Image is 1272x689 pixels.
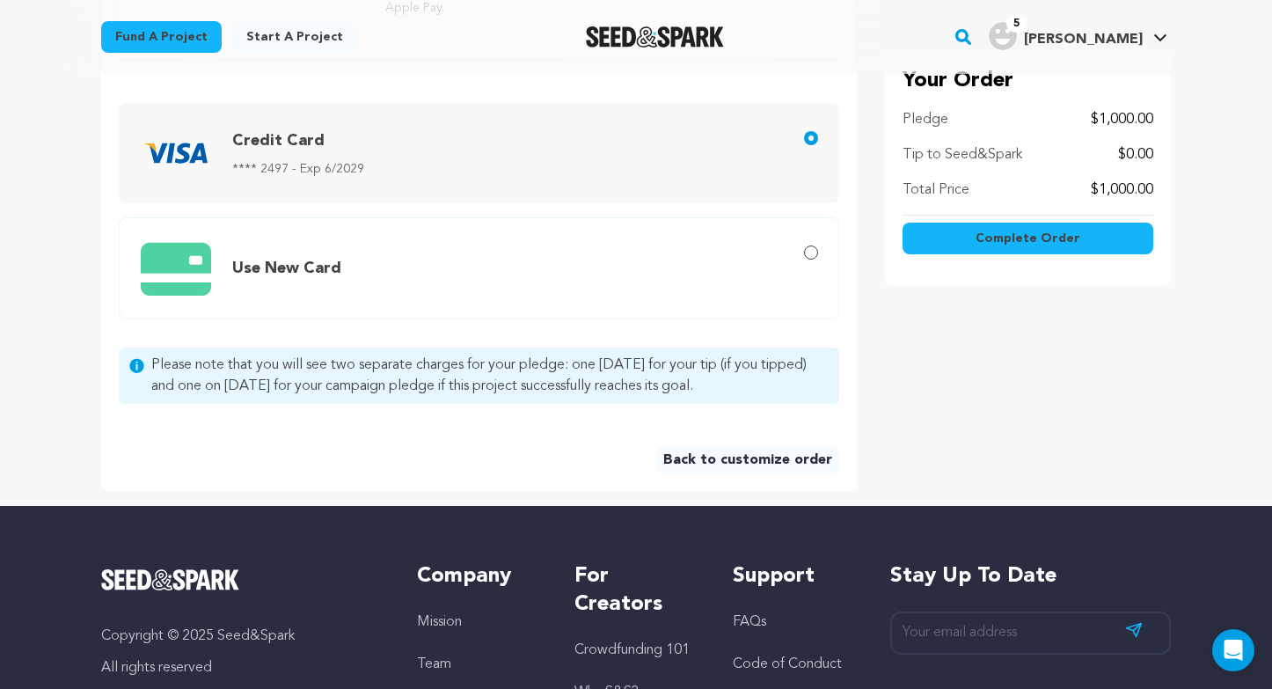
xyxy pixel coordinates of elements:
[1212,629,1254,671] div: Open Intercom Messenger
[1118,144,1153,165] p: $0.00
[232,260,341,276] span: Use New Card
[101,657,382,678] p: All rights reserved
[890,562,1171,590] h5: Stay up to date
[574,562,697,619] h5: For Creators
[1091,180,1153,201] p: $1,000.00
[1006,15,1027,33] span: 5
[417,615,462,629] a: Mission
[1091,109,1153,130] p: $1,000.00
[141,232,211,304] img: credit card icons
[903,180,969,201] p: Total Price
[903,67,1153,95] p: Your Order
[733,657,842,671] a: Code of Conduct
[101,626,382,647] p: Copyright © 2025 Seed&Spark
[903,144,1022,165] p: Tip to Seed&Spark
[903,223,1153,254] button: Complete Order
[985,18,1171,50] a: Michele B.'s Profile
[976,230,1080,247] span: Complete Order
[1024,33,1143,47] span: [PERSON_NAME]
[989,22,1017,50] img: user.png
[989,22,1143,50] div: Michele B.'s Profile
[151,355,829,397] span: Please note that you will see two separate charges for your pledge: one [DATE] for your tip (if y...
[232,21,357,53] a: Start a project
[101,569,239,590] img: Seed&Spark Logo
[903,109,948,130] p: Pledge
[733,562,855,590] h5: Support
[890,612,1171,655] input: Your email address
[417,657,451,671] a: Team
[417,562,539,590] h5: Company
[574,643,690,657] a: Crowdfunding 101
[232,133,325,149] span: Credit Card
[586,26,724,48] img: Seed&Spark Logo Dark Mode
[586,26,724,48] a: Seed&Spark Homepage
[232,160,364,178] span: **** 2497 - Exp 6/2029
[656,446,839,474] a: Back to customize order
[733,615,766,629] a: FAQs
[985,18,1171,55] span: Michele B.'s Profile
[101,21,222,53] a: Fund a project
[101,569,382,590] a: Seed&Spark Homepage
[141,118,211,188] img: Visa icons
